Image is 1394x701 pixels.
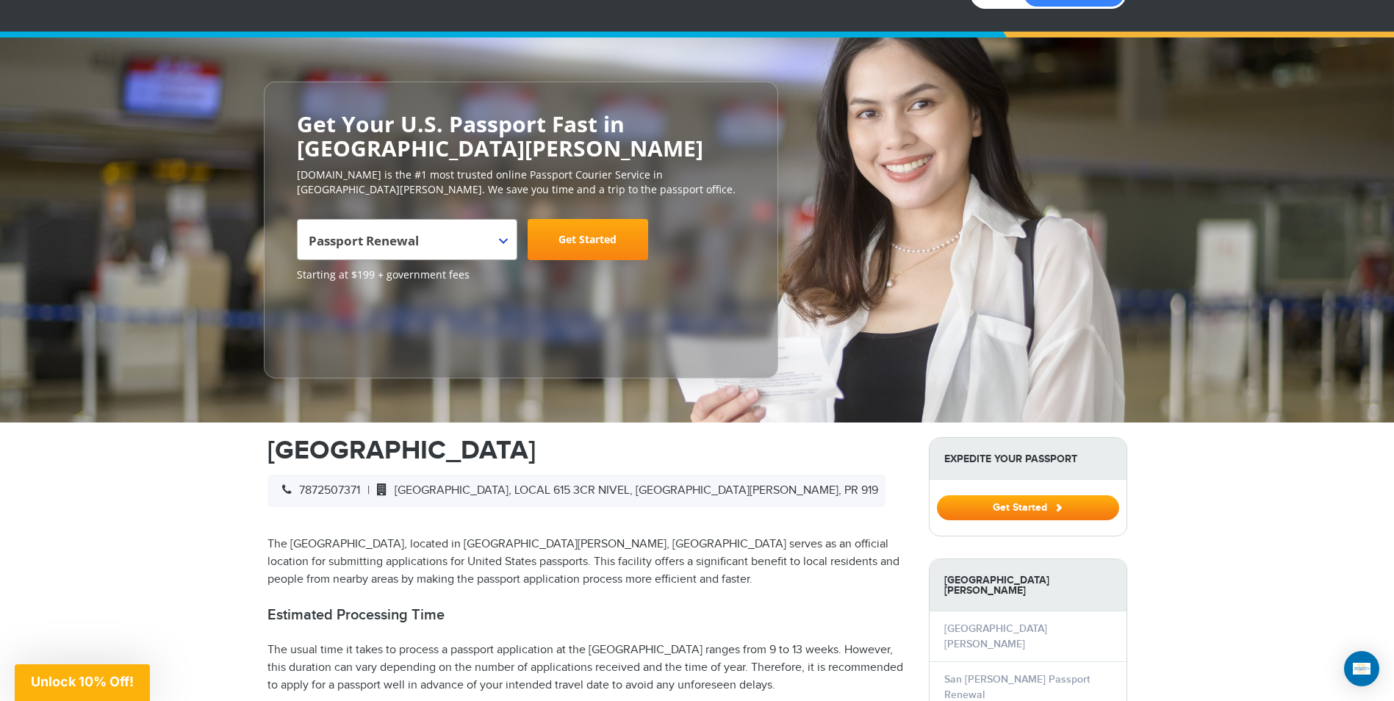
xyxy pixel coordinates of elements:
strong: [GEOGRAPHIC_DATA][PERSON_NAME] [930,559,1127,611]
span: Passport Renewal [297,219,517,260]
span: Unlock 10% Off! [31,674,134,689]
p: [DOMAIN_NAME] is the #1 most trusted online Passport Courier Service in [GEOGRAPHIC_DATA][PERSON_... [297,168,745,197]
a: Get Started [528,219,648,260]
p: The usual time it takes to process a passport application at the [GEOGRAPHIC_DATA] ranges from 9 ... [267,641,907,694]
div: | [267,475,885,507]
span: Starting at $199 + government fees [297,267,745,282]
a: San [PERSON_NAME] Passport Renewal [944,673,1090,701]
h1: [GEOGRAPHIC_DATA] [267,437,907,464]
p: The [GEOGRAPHIC_DATA], located in [GEOGRAPHIC_DATA][PERSON_NAME], [GEOGRAPHIC_DATA] serves as an ... [267,536,907,589]
a: Get Started [937,501,1119,513]
h2: Get Your U.S. Passport Fast in [GEOGRAPHIC_DATA][PERSON_NAME] [297,112,745,160]
span: 7872507371 [275,483,360,497]
button: Get Started [937,495,1119,520]
iframe: Customer reviews powered by Trustpilot [297,290,407,363]
a: [GEOGRAPHIC_DATA][PERSON_NAME] [944,622,1047,650]
div: Open Intercom Messenger [1344,651,1379,686]
span: Passport Renewal [309,225,502,266]
div: Unlock 10% Off! [15,664,150,701]
span: [GEOGRAPHIC_DATA], LOCAL 615 3CR NIVEL, [GEOGRAPHIC_DATA][PERSON_NAME], PR 919 [370,483,878,497]
strong: Expedite Your Passport [930,438,1127,480]
h2: Estimated Processing Time [267,606,907,624]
